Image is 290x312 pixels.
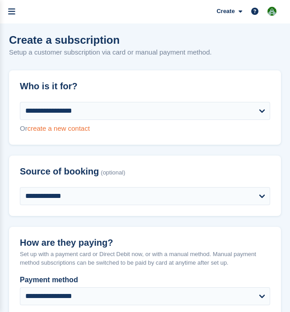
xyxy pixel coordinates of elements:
[9,47,212,58] p: Setup a customer subscription via card or manual payment method.
[20,166,99,177] span: Source of booking
[267,7,276,16] img: Brian Comerford
[101,170,125,176] span: (optional)
[20,250,270,267] p: Set up with a payment card or Direct Debit now, or with a manual method. Manual payment method su...
[20,238,270,248] h2: How are they paying?
[216,7,235,16] span: Create
[20,275,270,285] label: Payment method
[9,34,120,46] h1: Create a subscription
[20,81,270,92] h2: Who is it for?
[20,124,270,134] div: Or
[28,124,90,132] a: create a new contact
